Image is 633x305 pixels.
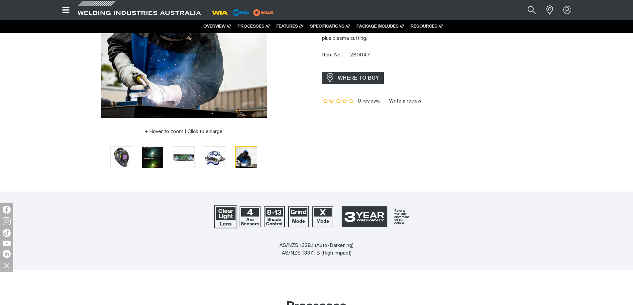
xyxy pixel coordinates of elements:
[251,8,275,18] img: miller
[3,229,11,237] img: TikTok
[512,3,543,18] input: Product name or item number...
[236,147,257,168] img: Digital Infinity - Black Ops
[203,24,231,29] a: OVERVIEW ///
[520,3,543,18] button: Search products
[411,24,443,29] a: RESOURCES ///
[204,147,226,168] img: Digital Infinity - Black Ops
[264,206,285,227] img: Welding Shade 8-12.5
[238,24,270,29] a: PROCESSES ///
[240,206,261,227] img: 4 Arc Sensors
[322,72,384,84] a: WHERE TO BUY
[276,24,303,29] a: FEATURES ///
[214,205,237,228] img: ClearLight Lens Technology
[3,250,11,258] img: LinkedIn
[142,147,163,168] img: Digital Infinity - Black Ops
[358,99,380,104] span: 0 reviews
[251,10,275,15] a: miller
[1,260,12,271] img: hide socials
[142,146,163,168] button: Go to slide 2
[110,146,132,168] button: Go to slide 1
[235,146,257,168] button: Go to slide 5
[3,206,11,214] img: Facebook
[141,128,227,136] button: Hover to zoom | Click to enlarge
[173,146,195,168] button: Go to slide 3
[350,52,370,57] span: 280047
[204,146,226,168] button: Go to slide 4
[288,206,309,227] img: Lens Grind Mode
[3,241,11,246] img: YouTube
[111,147,132,168] img: Digital Infinity - Black Ops
[310,24,350,29] a: SPECIFICATIONS ///
[334,73,383,83] span: WHERE TO BUY
[384,98,421,104] a: Write a review
[322,51,349,59] span: Item No.
[357,24,404,29] a: PACKAGE INCLUDES ///
[3,217,11,225] img: Instagram
[279,242,354,257] div: AS/NZS 1338.1 (Auto-Darkening) AS/NZS 1337.1 B (High Impact)
[322,99,355,104] span: Rating: {0}
[337,203,418,230] a: 3 Year Warranty
[312,206,333,227] img: Lens X-Mode
[173,147,194,168] img: Digital Infinity - Black Ops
